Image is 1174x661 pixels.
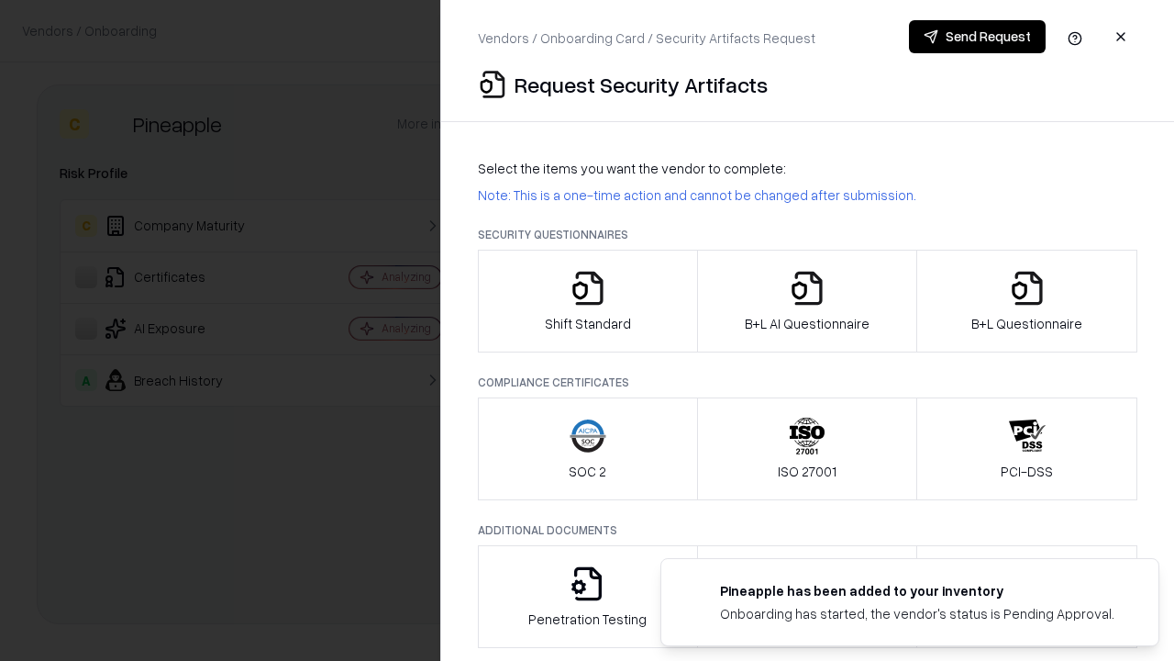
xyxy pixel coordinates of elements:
p: Shift Standard [545,314,631,333]
button: SOC 2 [478,398,698,500]
p: SOC 2 [569,462,606,481]
button: Privacy Policy [697,545,918,648]
button: Shift Standard [478,250,698,353]
p: Security Questionnaires [478,227,1137,242]
button: Send Request [909,20,1046,53]
p: Select the items you want the vendor to complete: [478,159,1137,178]
button: ISO 27001 [697,398,918,500]
button: B+L AI Questionnaire [697,250,918,353]
p: PCI-DSS [1001,462,1053,481]
p: B+L Questionnaire [971,314,1082,333]
button: Penetration Testing [478,545,698,648]
img: pineappleenergy.com [683,581,705,603]
div: Onboarding has started, the vendor's status is Pending Approval. [720,604,1114,623]
p: Note: This is a one-time action and cannot be changed after submission. [478,185,1137,205]
p: Compliance Certificates [478,375,1137,390]
button: Data Processing Agreement [916,545,1137,648]
p: Vendors / Onboarding Card / Security Artifacts Request [478,28,815,48]
p: Penetration Testing [528,610,647,629]
p: Additional Documents [478,522,1137,538]
button: PCI-DSS [916,398,1137,500]
p: Request Security Artifacts [515,70,768,99]
p: ISO 27001 [778,462,836,481]
div: Pineapple has been added to your inventory [720,581,1114,600]
p: B+L AI Questionnaire [745,314,869,333]
button: B+L Questionnaire [916,250,1137,353]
